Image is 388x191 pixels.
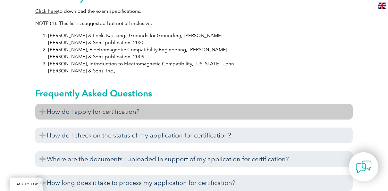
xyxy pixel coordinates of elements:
h2: Frequently Asked Questions [35,88,353,98]
li: [PERSON_NAME], Introduction to Electromagnetic Compatibility, [US_STATE], John [PERSON_NAME] & So... [48,60,257,74]
a: BACK TO TOP [10,178,43,191]
h3: Where are the documents I uploaded in support of my application for certification? [35,151,353,167]
h3: How do I apply for certification? [35,104,353,120]
h3: How long does it take to process my application for certification? [35,175,353,191]
li: [PERSON_NAME], Electromagnetic Compatibility Engineering, [PERSON_NAME] [PERSON_NAME] & Sons publ... [48,46,257,60]
p: NOTE (1): This list is suggested but not all inclusive. [35,20,257,27]
h3: How do I check on the status of my application for certification? [35,128,353,143]
a: Click here [35,8,58,14]
img: en [378,3,386,9]
img: contact-chat.png [356,159,372,175]
p: to download the exam specifications. [35,8,257,15]
li: [PERSON_NAME] & Lock, Kai-sang., Grounds for Grounding, [PERSON_NAME] [PERSON_NAME] & Sons public... [48,32,257,46]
